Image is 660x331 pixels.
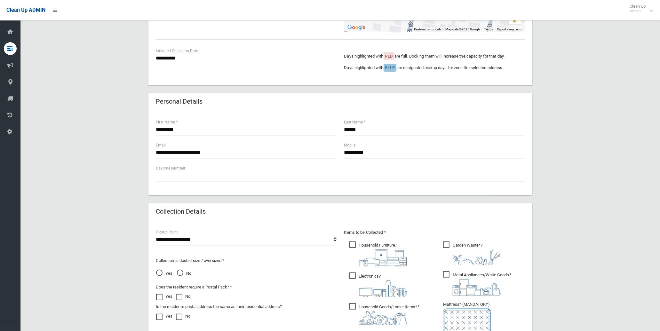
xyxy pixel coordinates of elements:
span: Clean Up [626,4,652,13]
span: Yes [156,270,173,277]
span: Household Furniture [349,241,407,266]
label: No [176,312,191,320]
span: BLUE [385,65,395,70]
label: Does the resident require a Postal Pack? * [156,283,232,291]
img: aa9efdbe659d29b613fca23ba79d85cb.png [359,249,407,266]
img: Google [346,23,367,32]
a: Report a map error [497,28,523,31]
label: Yes [156,312,173,320]
i: ? [359,243,407,266]
i: ? [359,304,419,325]
span: RED [385,54,393,59]
a: Open this area in Google Maps (opens a new window) [346,23,367,32]
header: Personal Details [148,95,211,108]
span: No [177,270,192,277]
label: Yes [156,293,173,300]
img: 36c1b0289cb1767239cdd3de9e694f19.png [453,279,501,296]
label: No [176,293,191,300]
i: ? [453,243,501,265]
i: ? [359,274,407,297]
span: Map data ©2025 Google [446,28,481,31]
a: Terms (opens in new tab) [484,28,493,31]
button: Keyboard shortcuts [414,27,442,32]
header: Collection Details [148,205,214,218]
label: Is the resident's postal address the same as their residential address? [156,303,282,311]
img: 394712a680b73dbc3d2a6a3a7ffe5a07.png [359,280,407,297]
small: Admin [630,9,646,13]
span: Clean Up ADMIN [6,7,45,13]
img: b13cc3517677393f34c0a387616ef184.png [359,311,407,325]
span: Household Goods/Loose Items* [349,303,419,325]
p: Items to be Collected * [344,229,525,236]
img: 4fd8a5c772b2c999c83690221e5242e0.png [453,249,501,265]
p: Days highlighted with are full. Booking them will increase the capacity for that day. [344,52,525,60]
p: Collection is double size / oversized * [156,257,337,264]
span: Metal Appliances/White Goods [443,271,511,296]
span: Garden Waste* [443,241,501,265]
p: Days highlighted with are designated pickup days for zone the selected address. [344,64,525,72]
span: Electronics [349,272,407,297]
i: ? [453,272,511,296]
